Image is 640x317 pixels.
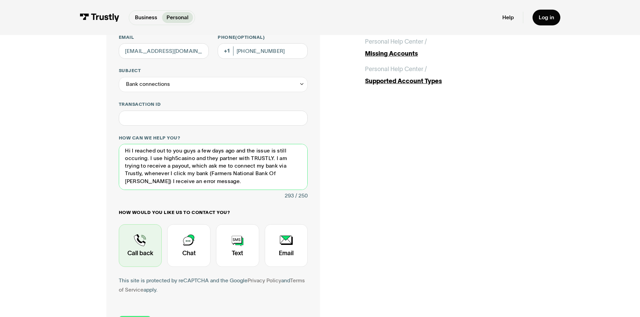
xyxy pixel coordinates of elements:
div: Personal Help Center / [365,37,427,46]
div: Missing Accounts [365,49,534,58]
input: (555) 555-5555 [218,43,308,58]
div: Bank connections [126,80,170,89]
p: Business [135,13,157,21]
a: Privacy Policy [248,278,281,283]
a: Business [130,12,162,23]
label: Email [119,34,209,41]
div: 293 [285,191,294,201]
input: alex@mail.com [119,43,209,58]
div: Bank connections [119,77,308,92]
img: Trustly Logo [80,13,119,22]
div: Personal Help Center / [365,65,427,74]
a: Personal [162,12,193,23]
label: Transaction ID [119,101,308,107]
label: Phone [218,34,308,41]
p: Personal [167,13,188,21]
a: Personal Help Center /Supported Account Types [365,65,534,86]
div: Log in [539,14,554,21]
div: This site is protected by reCAPTCHA and the Google and apply. [119,276,308,294]
div: Supported Account Types [365,77,534,86]
a: Help [502,14,514,21]
a: Log in [533,10,560,26]
label: Subject [119,68,308,74]
label: How can we help you? [119,135,308,141]
div: / 250 [295,191,308,201]
a: Personal Help Center /Missing Accounts [365,37,534,58]
label: How would you like us to contact you? [119,210,308,216]
span: (Optional) [235,35,265,40]
a: Terms of Service [119,278,305,293]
